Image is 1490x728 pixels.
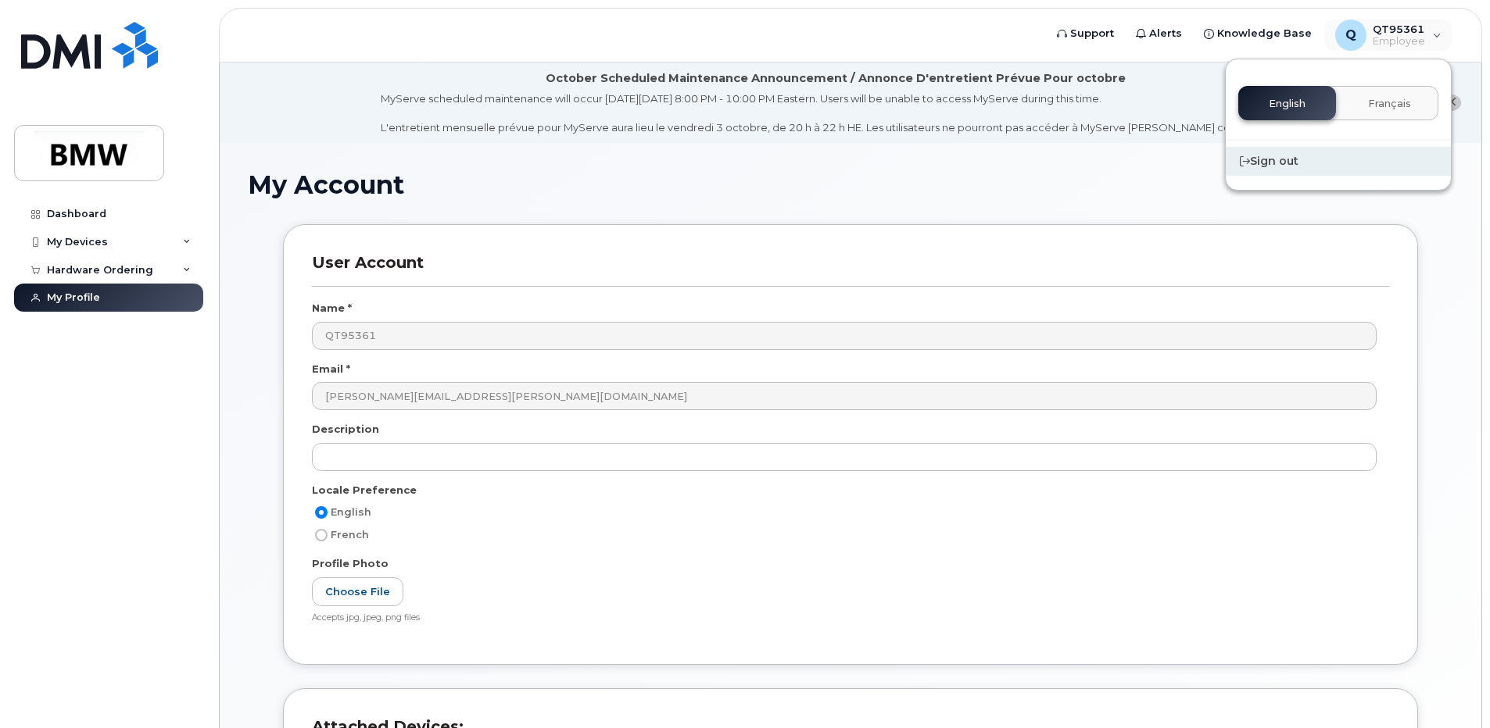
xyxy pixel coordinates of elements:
[312,612,1377,624] div: Accepts jpg, jpeg, png files
[331,529,369,541] span: French
[331,506,371,518] span: English
[312,483,417,498] label: Locale Preference
[381,91,1291,135] div: MyServe scheduled maintenance will occur [DATE][DATE] 8:00 PM - 10:00 PM Eastern. Users will be u...
[312,301,352,316] label: Name *
[312,253,1389,287] h3: User Account
[312,577,403,606] label: Choose File
[315,506,328,519] input: English
[312,362,350,376] label: Email *
[1226,147,1451,176] div: Sign out
[312,422,379,437] label: Description
[1368,98,1411,110] span: Français
[546,70,1126,87] div: October Scheduled Maintenance Announcement / Annonce D'entretient Prévue Pour octobre
[1422,660,1478,716] iframe: Messenger Launcher
[248,171,1453,198] h1: My Account
[315,529,328,541] input: French
[312,556,389,571] label: Profile Photo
